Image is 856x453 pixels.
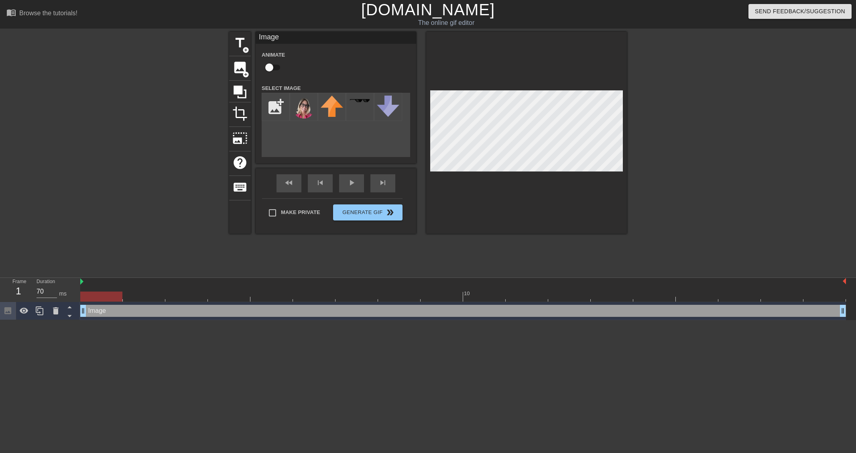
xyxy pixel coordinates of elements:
a: [DOMAIN_NAME] [361,1,495,18]
span: drag_handle [839,307,847,315]
img: bound-end.png [843,278,846,284]
span: help [232,155,248,170]
span: fast_rewind [284,178,294,188]
span: Make Private [281,208,320,216]
span: image [232,60,248,75]
span: keyboard [232,180,248,195]
span: title [232,35,248,51]
span: Generate Gif [336,208,399,217]
span: double_arrow [385,208,395,217]
button: Generate Gif [333,204,403,220]
img: downvote.png [377,96,399,117]
span: menu_book [6,8,16,17]
a: Browse the tutorials! [6,8,77,20]
div: 1 [12,284,24,298]
div: ms [59,290,67,298]
span: play_arrow [347,178,356,188]
span: add_circle [242,71,249,78]
div: The online gif editor [289,18,603,28]
span: Send Feedback/Suggestion [755,6,845,16]
span: crop [232,106,248,121]
span: skip_previous [315,178,325,188]
div: Frame [6,278,30,301]
label: Select Image [262,84,301,92]
label: Animate [262,51,285,59]
div: Browse the tutorials! [19,10,77,16]
span: skip_next [378,178,388,188]
span: add_circle [242,47,249,53]
img: deal-with-it.png [349,98,371,103]
div: 10 [464,290,471,298]
img: Nr6nB-image-removebg-preview%20(9).png [293,96,315,120]
img: upvote.png [321,96,343,117]
div: Image [256,32,416,44]
label: Duration [37,280,55,284]
span: drag_handle [79,307,87,315]
button: Send Feedback/Suggestion [748,4,852,19]
span: photo_size_select_large [232,131,248,146]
